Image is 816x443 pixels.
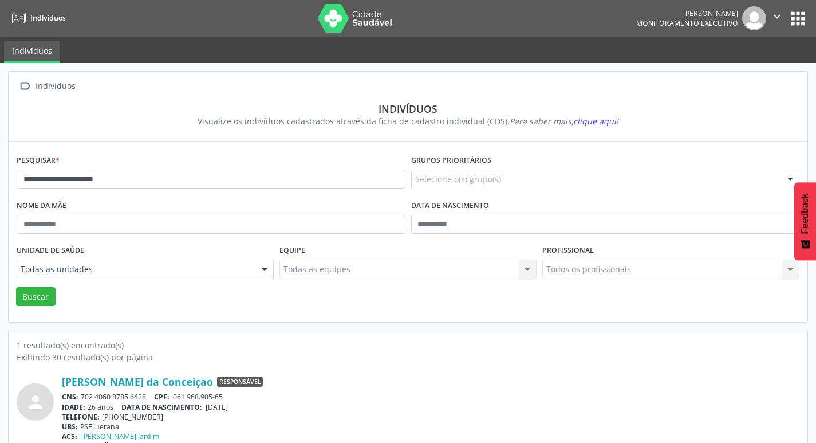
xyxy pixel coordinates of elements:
[17,351,799,363] div: Exibindo 30 resultado(s) por página
[62,375,213,388] a: [PERSON_NAME] da Conceiçao
[154,392,169,402] span: CPF:
[4,41,60,63] a: Indivíduos
[771,10,783,23] i: 
[742,6,766,30] img: img
[415,173,501,185] span: Selecione o(s) grupo(s)
[62,432,77,441] span: ACS:
[81,432,159,441] a: [PERSON_NAME] Jardim
[25,103,791,115] div: Indivíduos
[17,78,33,95] i: 
[21,264,250,275] span: Todas as unidades
[17,339,799,351] div: 1 resultado(s) encontrado(s)
[542,242,594,260] label: Profissional
[62,402,85,412] span: IDADE:
[62,392,78,402] span: CNS:
[17,152,60,170] label: Pesquisar
[25,115,791,127] div: Visualize os indivíduos cadastrados através da ficha de cadastro individual (CDS).
[121,402,202,412] span: DATA DE NASCIMENTO:
[173,392,223,402] span: 061.968.905-65
[800,194,810,234] span: Feedback
[62,422,799,432] div: PSF Juerana
[62,402,799,412] div: 26 anos
[636,9,738,18] div: [PERSON_NAME]
[206,402,228,412] span: [DATE]
[8,9,66,28] a: Indivíduos
[510,116,618,127] i: Para saber mais,
[17,242,84,260] label: Unidade de saúde
[794,182,816,260] button: Feedback - Mostrar pesquisa
[17,197,66,215] label: Nome da mãe
[217,377,263,387] span: Responsável
[62,392,799,402] div: 702 4060 8785 6428
[573,116,618,127] span: clique aqui!
[62,412,100,422] span: TELEFONE:
[411,152,491,170] label: Grupos prioritários
[17,78,77,95] a:  Indivíduos
[30,13,66,23] span: Indivíduos
[62,422,78,432] span: UBS:
[62,412,799,422] div: [PHONE_NUMBER]
[411,197,489,215] label: Data de nascimento
[16,287,56,307] button: Buscar
[636,18,738,28] span: Monitoramento Executivo
[279,242,305,260] label: Equipe
[766,6,788,30] button: 
[33,78,77,95] div: Indivíduos
[788,9,808,29] button: apps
